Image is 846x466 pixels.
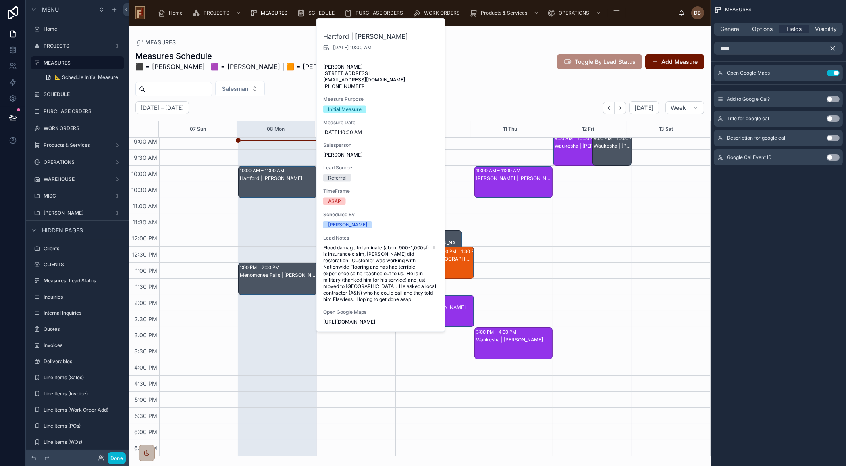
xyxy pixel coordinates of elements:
[323,119,439,126] span: Measure Date
[133,283,159,290] span: 1:30 PM
[31,173,124,186] a: WAREHOUSE
[135,50,431,62] h1: Measures Schedule
[190,6,245,20] a: PROJECTS
[42,6,59,14] span: Menu
[559,10,589,16] span: OPERATIONS
[133,396,159,403] span: 5:00 PM
[323,96,439,102] span: Measure Purpose
[629,101,659,114] button: [DATE]
[55,74,118,81] span: 📐 Schedule Initial Measure
[31,139,124,152] a: Products & Services
[135,62,431,71] p: ⬛ = [PERSON_NAME] | 🟪 = [PERSON_NAME] | 🟧 = [PERSON_NAME] | 🟦 = [PERSON_NAME]
[727,115,769,122] span: Title for google cal
[204,10,229,16] span: PROJECTS
[31,420,124,433] a: Line Items (POs)
[475,328,552,359] div: 3:00 PM – 4:00 PMWaukesha | [PERSON_NAME]
[476,167,522,175] div: 10:00 AM – 11:00 AM
[132,154,159,161] span: 9:30 AM
[31,56,124,69] a: MEASURES
[582,121,594,137] button: 12 Fri
[645,54,704,69] button: Add Measure
[727,154,772,161] span: Google Cal Event ID
[725,6,752,13] span: MEASURES
[239,263,316,295] div: 1:00 PM – 2:00 PMMenomonee Falls | [PERSON_NAME]
[31,105,124,118] a: PURCHASE ORDERS
[594,134,639,142] div: 9:00 AM – 10:00 AM
[333,44,372,51] span: [DATE] 10:00 AM
[323,129,439,136] span: [DATE] 10:00 AM
[135,38,176,46] a: MEASURES
[44,142,111,148] label: Products & Services
[31,207,124,219] a: [PERSON_NAME]
[328,198,341,205] div: ASAP
[323,142,439,148] span: Salesperson
[44,125,123,132] label: WORK ORDERS
[44,108,123,115] label: PURCHASE ORDERS
[132,348,159,355] span: 3:30 PM
[437,247,480,255] div: 12:30 PM – 1:30 PM
[752,25,773,33] span: Options
[169,10,183,16] span: Home
[240,167,286,175] div: 10:00 AM – 11:00 AM
[323,31,439,41] h2: Hartford | [PERSON_NAME]
[31,40,124,52] a: PROJECTS
[44,193,111,199] label: MISC
[410,6,466,20] a: WORK ORDERS
[437,256,473,262] div: [GEOGRAPHIC_DATA] | [PERSON_NAME]
[31,23,124,36] a: Home
[42,226,83,234] span: Hidden pages
[131,203,159,209] span: 11:00 AM
[323,309,439,316] span: Open Google Maps
[44,210,111,216] label: [PERSON_NAME]
[31,339,124,352] a: Invoices
[694,10,701,16] span: DB
[190,121,206,137] button: 07 Sun
[151,4,678,22] div: scrollable content
[130,235,159,242] span: 12:00 PM
[129,186,159,193] span: 10:30 AM
[323,211,439,218] span: Scheduled By
[553,134,619,165] div: 9:00 AM – 10:00 AMWaukesha | [PERSON_NAME]
[721,25,741,33] span: General
[603,102,615,114] button: Back
[44,407,123,413] label: Line Items (Work Order Add)
[328,174,347,182] div: Referral
[476,175,552,182] div: [PERSON_NAME] | [PERSON_NAME]
[323,319,439,325] span: [URL][DOMAIN_NAME]
[240,272,316,278] div: Menomonee Falls | [PERSON_NAME]
[323,165,439,171] span: Lead Source
[342,6,409,20] a: PURCHASE ORDERS
[424,10,460,16] span: WORK ORDERS
[555,143,619,149] div: Waukesha | [PERSON_NAME]
[155,6,188,20] a: Home
[130,251,159,258] span: 12:30 PM
[31,258,124,271] a: CLIENTS
[476,336,552,343] div: Waukesha | [PERSON_NAME]
[44,176,111,182] label: WAREHOUSE
[132,364,159,371] span: 4:00 PM
[671,104,686,111] span: Week
[133,412,159,419] span: 5:30 PM
[132,380,159,387] span: 4:30 PM
[323,64,439,90] span: [PERSON_NAME] [STREET_ADDRESS] [EMAIL_ADDRESS][DOMAIN_NAME] [PHONE_NUMBER]
[44,159,111,165] label: OPERATIONS
[787,25,802,33] span: Fields
[133,267,159,274] span: 1:00 PM
[40,71,124,84] a: 📐 Schedule Initial Measure
[267,121,285,137] button: 08 Mon
[31,355,124,368] a: Deliverables
[31,290,124,303] a: Inquiries
[295,6,340,20] a: SCHEDULE
[323,244,439,303] span: Flood damage to laminate (about 900-1,000sf). It is insurance claim, [PERSON_NAME] did restoratio...
[132,332,159,339] span: 3:00 PM
[308,10,335,16] span: SCHEDULE
[108,452,126,464] button: Done
[44,423,123,429] label: Line Items (POs)
[31,387,124,400] a: Line Items (Invoice)
[132,428,159,435] span: 6:00 PM
[240,175,316,182] div: Hartford | [PERSON_NAME]
[44,60,119,66] label: MEASURES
